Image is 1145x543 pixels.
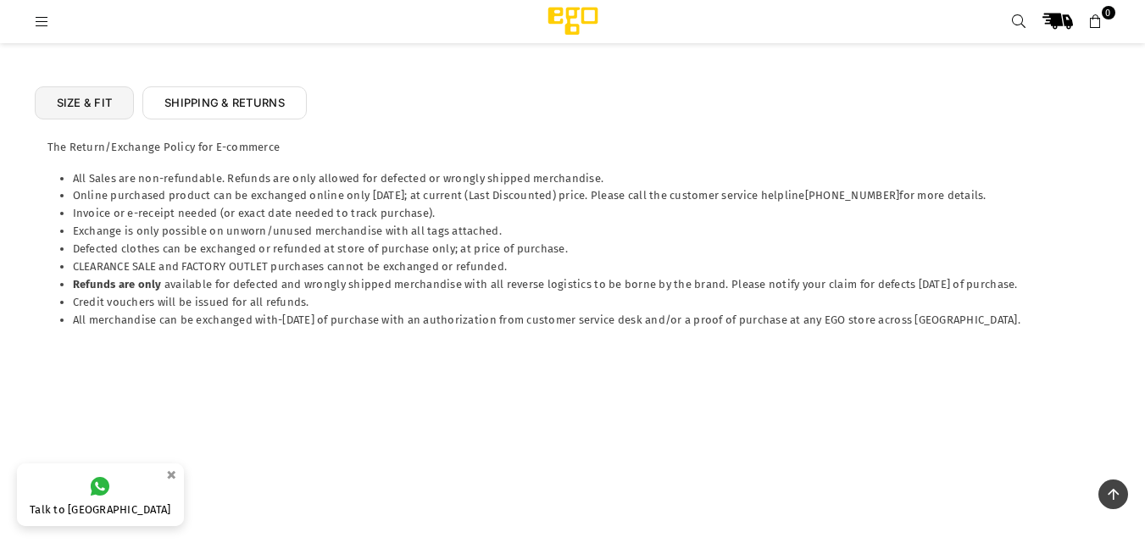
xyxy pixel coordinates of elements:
span: [PHONE_NUMBER] [805,189,900,202]
p: The Return/Exchange Policy for E-commerce [47,141,1098,155]
li: Online purchased product can be exchanged online only [DATE]; at current (Last Discounted) price.... [73,189,1098,203]
li: available for defected and wrongly shipped merchandise with all reverse logistics to be borne by ... [73,278,1098,292]
li: Exchange is only possible on unworn/unused merchandise with all tags attached. [73,224,1098,239]
li: Invoice or e-receipt needed (or exact date needed to track purchase). [73,207,1098,221]
li: All Sales are non-refundable. Refunds are only allowed for defected or wrongly shipped merchandise. [73,172,1098,186]
a: Menu [27,14,58,27]
li: All merchandise can be exchanged with-[DATE] of purchase with an authorization from customer serv... [73,313,1098,328]
button: × [161,461,181,489]
li: CLEARANCE SALE and FACTORY OUTLET purchases cannot be exchanged or refunded. [73,260,1098,274]
a: SHIPPING & RETURNS [142,86,307,119]
strong: Refunds are only [73,278,162,291]
a: SIZE & FIT [35,86,135,119]
img: Ego [501,4,645,38]
a: Talk to [GEOGRAPHIC_DATA] [17,463,184,526]
a: Search [1004,6,1035,36]
li: Defected clothes can be exchanged or refunded at store of purchase only; at price of purchase. [73,242,1098,257]
li: Credit vouchers will be issued for all refunds. [73,296,1098,310]
a: 0 [1081,6,1111,36]
span: 0 [1102,6,1115,19]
